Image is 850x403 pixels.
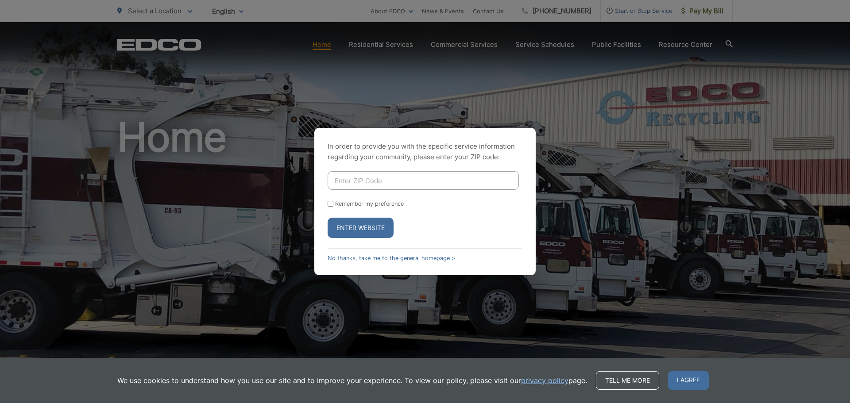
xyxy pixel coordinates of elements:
[521,375,568,386] a: privacy policy
[596,371,659,390] a: Tell me more
[668,371,709,390] span: I agree
[335,200,404,207] label: Remember my preference
[328,171,519,190] input: Enter ZIP Code
[328,141,522,162] p: In order to provide you with the specific service information regarding your community, please en...
[328,255,455,261] a: No thanks, take me to the general homepage >
[117,375,587,386] p: We use cookies to understand how you use our site and to improve your experience. To view our pol...
[328,218,394,238] button: Enter Website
